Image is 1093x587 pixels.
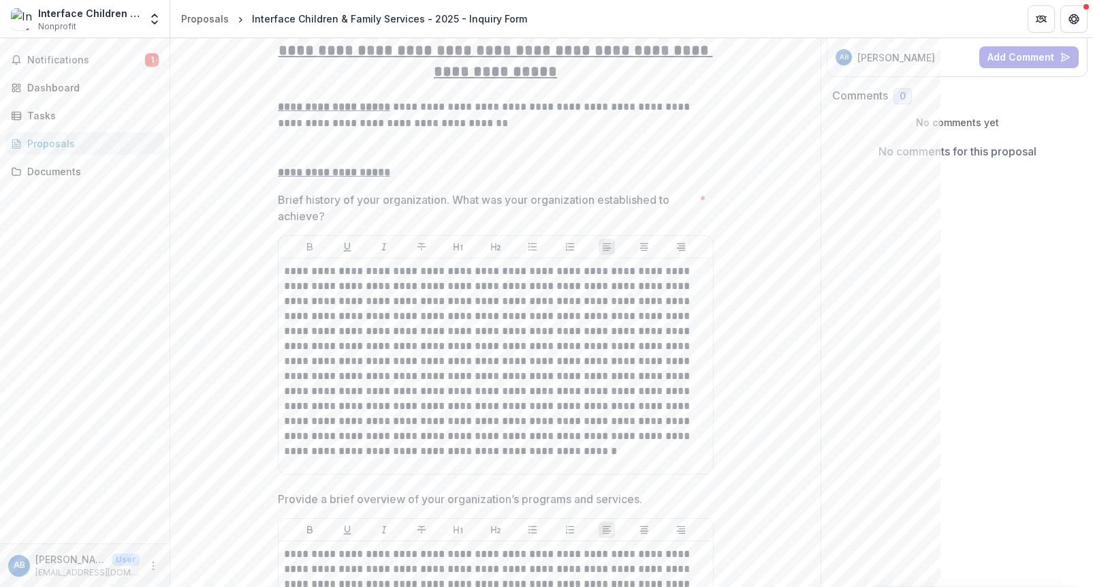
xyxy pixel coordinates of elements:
[599,522,615,538] button: Align Left
[302,239,318,255] button: Bold
[673,522,689,538] button: Align Right
[832,115,1082,130] p: No comments yet
[450,522,466,538] button: Heading 1
[562,522,578,538] button: Ordered List
[181,12,229,26] div: Proposals
[35,567,140,579] p: [EMAIL_ADDRESS][DOMAIN_NAME]
[636,522,652,538] button: Align Center
[979,46,1079,68] button: Add Comment
[376,522,392,538] button: Italicize
[5,160,164,183] a: Documents
[376,239,392,255] button: Italicize
[27,136,153,151] div: Proposals
[488,522,504,538] button: Heading 2
[339,522,355,538] button: Underline
[840,54,849,61] div: Angela Barosso
[38,6,140,20] div: Interface Children & Family Services
[857,50,935,65] p: [PERSON_NAME]
[413,239,430,255] button: Strike
[673,239,689,255] button: Align Right
[278,491,642,507] p: Provide a brief overview of your organization’s programs and services.
[176,9,234,29] a: Proposals
[1060,5,1088,33] button: Get Help
[278,192,694,224] p: Brief history of your organization. What was your organization established to achieve?
[450,239,466,255] button: Heading 1
[5,76,164,99] a: Dashboard
[252,12,527,26] div: Interface Children & Family Services - 2025 - Inquiry Form
[5,104,164,127] a: Tasks
[413,522,430,538] button: Strike
[488,239,504,255] button: Heading 2
[5,132,164,155] a: Proposals
[14,561,25,570] div: Angela Barosso
[35,552,106,567] p: [PERSON_NAME]
[1028,5,1055,33] button: Partners
[27,108,153,123] div: Tasks
[145,53,159,67] span: 1
[27,164,153,179] div: Documents
[11,8,33,30] img: Interface Children & Family Services
[524,522,541,538] button: Bullet List
[599,239,615,255] button: Align Left
[302,522,318,538] button: Bold
[145,558,161,574] button: More
[832,89,888,102] h2: Comments
[900,91,906,102] span: 0
[339,239,355,255] button: Underline
[562,239,578,255] button: Ordered List
[176,9,533,29] nav: breadcrumb
[524,239,541,255] button: Bullet List
[27,80,153,95] div: Dashboard
[5,49,164,71] button: Notifications1
[112,554,140,566] p: User
[145,5,164,33] button: Open entity switcher
[636,239,652,255] button: Align Center
[27,55,145,66] span: Notifications
[38,20,76,33] span: Nonprofit
[878,143,1036,160] p: No comments for this proposal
